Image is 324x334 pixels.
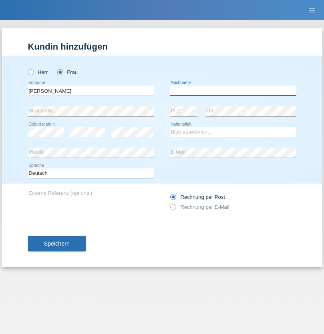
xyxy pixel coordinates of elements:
h1: Kundin hinzufügen [28,42,296,52]
label: Frau [57,69,78,75]
input: Frau [57,69,62,74]
i: menu [308,6,316,14]
input: Rechnung per E-Mail [170,204,175,214]
label: Rechnung per Post [170,194,225,200]
input: Herr [28,69,33,74]
button: Speichern [28,236,86,251]
input: Rechnung per Post [170,194,175,204]
a: menu [304,8,320,12]
label: Rechnung per E-Mail [170,204,229,210]
span: Speichern [44,240,70,247]
label: Herr [28,69,48,75]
